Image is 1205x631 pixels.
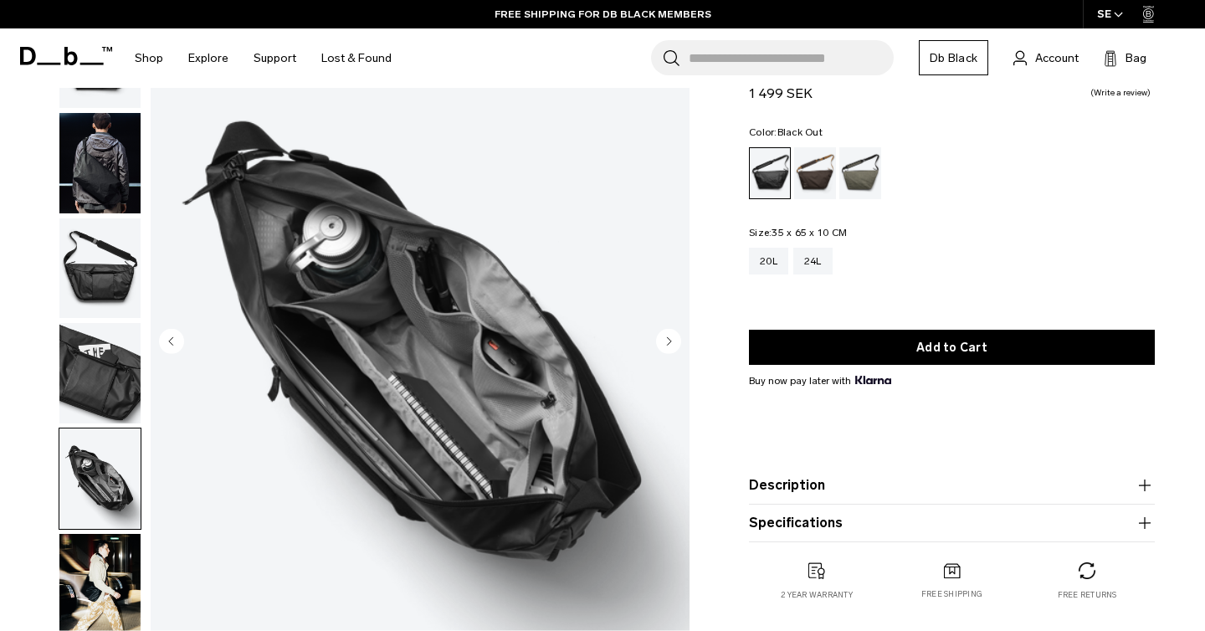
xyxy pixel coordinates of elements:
a: Explore [188,28,228,88]
button: Bag [1104,48,1146,68]
span: Account [1035,49,1079,67]
span: 35 x 65 x 10 CM [772,227,847,239]
a: Support [254,28,296,88]
button: Ramverk Pro Sling Bag 24L Black Out [59,112,141,214]
img: Ramverk Pro Sling Bag 24L Black Out [59,218,141,319]
span: Bag [1126,49,1146,67]
button: Specifications [749,513,1155,533]
nav: Main Navigation [122,28,404,88]
button: Ramverk Pro Sling Bag 24L Black Out [59,428,141,530]
img: {"height" => 20, "alt" => "Klarna"} [855,376,891,384]
img: Ramverk Pro Sling Bag 24L Black Out [59,113,141,213]
a: Black Out [749,147,791,199]
a: Lost & Found [321,28,392,88]
button: Description [749,475,1155,495]
p: Free returns [1058,589,1117,601]
a: Write a review [1090,89,1151,97]
button: Previous slide [159,329,184,357]
img: Ramverk Pro Sling Bag 24L Black Out [59,428,141,529]
a: 24L [793,248,833,274]
a: Account [1013,48,1079,68]
a: Espresso [794,147,836,199]
a: Db Black [919,40,988,75]
button: Ramverk Pro Sling Bag 24L Black Out [59,218,141,320]
legend: Size: [749,228,847,238]
a: 20L [749,248,788,274]
a: Forest Green [839,147,881,199]
button: Add to Cart [749,330,1155,365]
p: 2 year warranty [781,589,853,601]
a: Shop [135,28,163,88]
span: Black Out [777,126,823,138]
span: 1 499 SEK [749,85,813,101]
legend: Color: [749,127,823,137]
button: Ramverk Pro Sling Bag 24L Black Out [59,322,141,424]
p: Free shipping [921,588,982,600]
img: Ramverk Pro Sling Bag 24L Black Out [59,323,141,423]
button: Next slide [656,329,681,357]
a: FREE SHIPPING FOR DB BLACK MEMBERS [495,7,711,22]
span: Buy now pay later with [749,373,891,388]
